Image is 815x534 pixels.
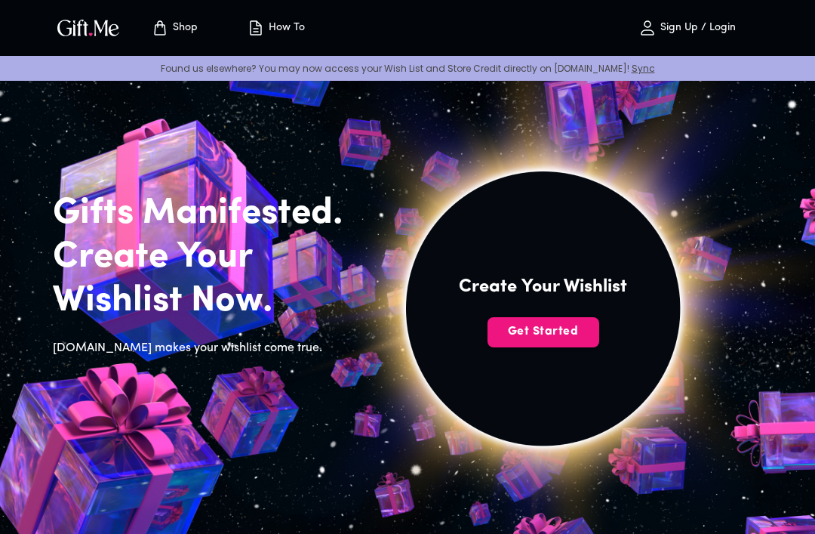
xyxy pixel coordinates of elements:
button: How To [234,4,317,52]
p: How To [265,22,305,35]
p: Found us elsewhere? You may now access your Wish List and Store Credit directly on [DOMAIN_NAME]! [12,62,803,75]
button: GiftMe Logo [53,19,124,37]
h2: Create Your [53,236,367,279]
span: Get Started [487,323,599,340]
h2: Gifts Manifested. [53,192,367,236]
button: Get Started [487,317,599,347]
img: GiftMe Logo [54,17,122,39]
img: how-to.svg [247,19,265,37]
h4: Create Your Wishlist [459,275,627,299]
p: Shop [169,22,198,35]
p: Sign Up / Login [657,22,736,35]
a: Sync [632,62,655,75]
h2: Wishlist Now. [53,279,367,323]
button: Store page [133,4,216,52]
h6: [DOMAIN_NAME] makes your wishlist come true. [53,338,367,358]
button: Sign Up / Login [611,4,762,52]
